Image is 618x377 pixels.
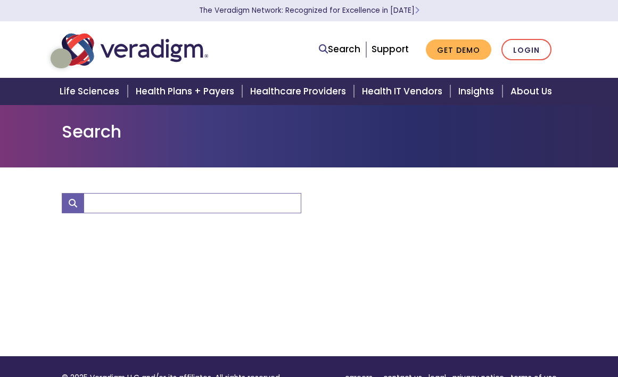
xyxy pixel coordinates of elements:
a: Healthcare Providers [244,78,356,105]
a: Life Sciences [53,78,129,105]
a: Search [319,42,360,57]
a: Health Plans + Payers [129,78,244,105]
input: Search [84,193,301,213]
a: Get Demo [426,39,491,60]
a: Login [501,39,551,61]
h1: Search [62,122,557,142]
span: Learn More [415,5,419,15]
a: Support [372,43,409,55]
a: The Veradigm Network: Recognized for Excellence in [DATE]Learn More [199,5,419,15]
a: Insights [452,78,504,105]
img: Veradigm logo [62,32,208,67]
a: About Us [504,78,565,105]
a: Health IT Vendors [356,78,452,105]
